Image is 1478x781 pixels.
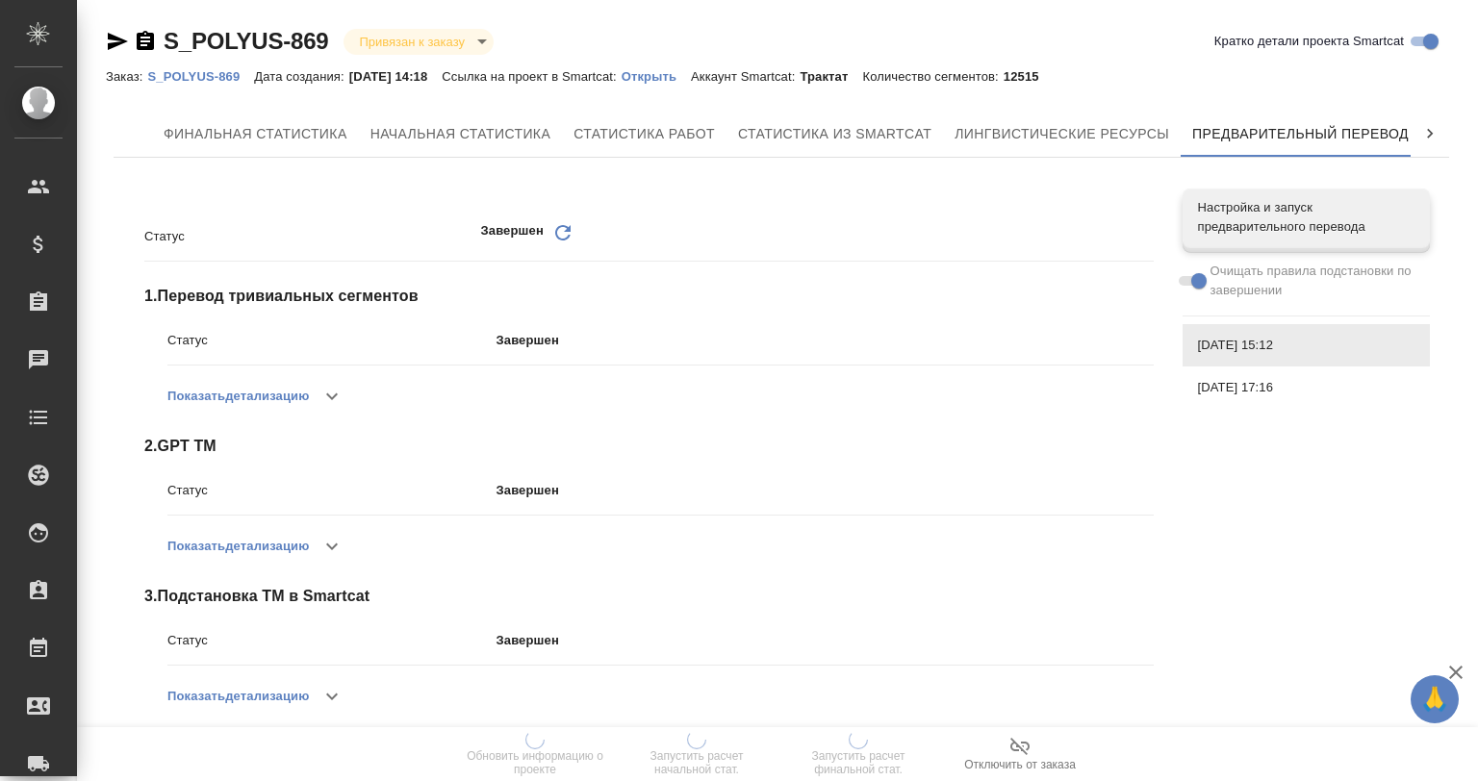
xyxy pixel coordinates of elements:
[616,727,777,781] button: Запустить расчет начальной стат.
[1418,679,1451,719] span: 🙏
[738,122,931,146] span: Статистика из Smartcat
[134,30,157,53] button: Скопировать ссылку
[106,69,147,84] p: Заказ:
[144,227,481,246] p: Статус
[789,749,928,776] span: Запустить расчет финальной стат.
[164,122,347,146] span: Финальная статистика
[254,69,348,84] p: Дата создания:
[1183,189,1430,246] div: Настройка и запуск предварительного перевода
[1214,32,1404,51] span: Кратко детали проекта Smartcat
[939,727,1101,781] button: Отключить от заказа
[1004,69,1054,84] p: 12515
[167,631,497,650] p: Статус
[1210,262,1415,300] span: Очищать правила подстановки по завершении
[147,69,254,84] p: S_POLYUS-869
[454,727,616,781] button: Обновить информацию о проекте
[167,331,497,350] p: Статус
[481,221,544,251] p: Завершен
[627,749,766,776] span: Запустить расчет начальной стат.
[1183,324,1430,366] div: [DATE] 15:12
[167,481,497,500] p: Статус
[147,67,254,84] a: S_POLYUS-869
[800,69,862,84] p: Трактат
[955,122,1169,146] span: Лингвистические ресурсы
[349,69,443,84] p: [DATE] 14:18
[353,34,470,50] button: Привязан к заказу
[106,30,129,53] button: Скопировать ссылку для ЯМессенджера
[370,122,551,146] span: Начальная статистика
[167,523,309,569] button: Показатьдетализацию
[1192,122,1409,146] span: Предварительный перевод
[1198,378,1414,397] span: [DATE] 17:16
[622,67,691,84] a: Открыть
[777,727,939,781] button: Запустить расчет финальной стат.
[1198,198,1414,237] span: Настройка и запуск предварительного перевода
[1198,336,1414,355] span: [DATE] 15:12
[863,69,1004,84] p: Количество сегментов:
[344,29,493,55] div: Привязан к заказу
[144,585,1154,608] span: 3 . Подстановка ТМ в Smartcat
[622,69,691,84] p: Открыть
[466,749,604,776] span: Обновить информацию о проекте
[144,435,1154,458] span: 2 . GPT TM
[691,69,800,84] p: Аккаунт Smartcat:
[497,631,1154,650] p: Завершен
[573,122,715,146] span: Статистика работ
[497,481,1154,500] p: Завершен
[497,331,1154,350] p: Завершен
[964,758,1076,771] span: Отключить от заказа
[1183,366,1430,409] div: [DATE] 17:16
[167,673,309,719] button: Показатьдетализацию
[442,69,621,84] p: Ссылка на проект в Smartcat:
[1411,675,1459,723] button: 🙏
[167,373,309,419] button: Показатьдетализацию
[144,285,1154,308] span: 1 . Перевод тривиальных сегментов
[164,28,328,54] a: S_POLYUS-869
